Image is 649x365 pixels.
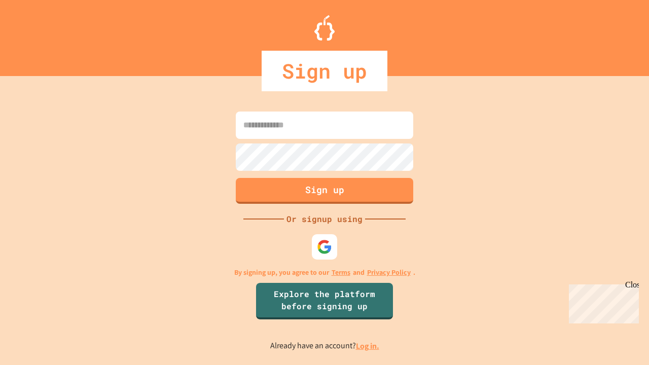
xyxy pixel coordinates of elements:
img: Logo.svg [314,15,335,41]
a: Log in. [356,341,379,351]
iframe: chat widget [565,280,639,323]
button: Sign up [236,178,413,204]
img: google-icon.svg [317,239,332,254]
div: Chat with us now!Close [4,4,70,64]
div: Or signup using [284,213,365,225]
p: By signing up, you agree to our and . [234,267,415,278]
p: Already have an account? [270,340,379,352]
a: Terms [332,267,350,278]
a: Explore the platform before signing up [256,283,393,319]
div: Sign up [262,51,387,91]
a: Privacy Policy [367,267,411,278]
